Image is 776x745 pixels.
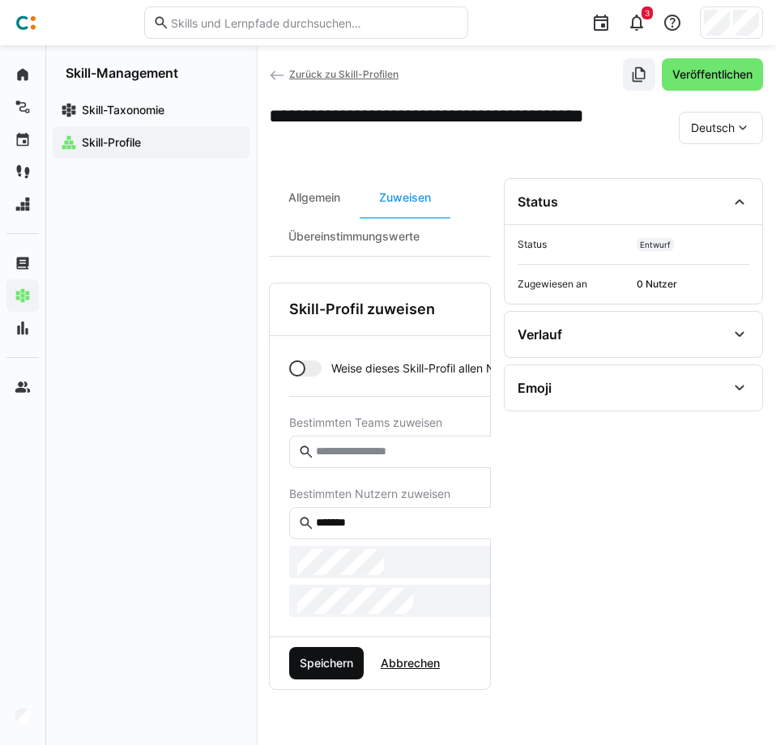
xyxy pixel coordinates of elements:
span: Zurück zu Skill-Profilen [289,68,399,80]
span: Bestimmten Nutzern zuweisen [289,487,678,500]
span: Abbrechen [378,655,442,671]
span: 0 Nutzer [637,278,749,291]
div: Emoji [518,380,552,396]
button: Abbrechen [370,647,450,679]
span: Bestimmten Teams zuweisen [289,416,678,429]
a: Zurück zu Skill-Profilen [269,68,399,80]
span: 3 [645,8,650,18]
span: Deutsch [691,120,735,136]
span: Veröffentlichen [670,66,755,83]
div: Status [518,194,558,210]
input: Skills und Lernpfade durchsuchen… [169,15,459,30]
div: Allgemein [269,178,360,217]
div: Übereinstimmungswerte [269,217,439,256]
div: Verlauf [518,326,562,343]
button: Veröffentlichen [662,58,763,91]
h3: Skill-Profil zuweisen [289,300,435,318]
span: Zugewiesen an [518,278,630,291]
button: Speichern [289,647,364,679]
div: Zuweisen [360,178,450,217]
span: Speichern [297,655,356,671]
span: Entwurf [640,240,671,249]
span: Weise dieses Skill-Profil allen Nutzern deiner Organisation zu [331,360,652,377]
span: Status [518,238,630,251]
